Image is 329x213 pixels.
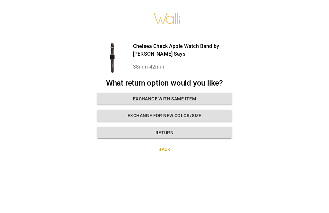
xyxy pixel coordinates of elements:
h2: What return option would you like? [97,79,232,88]
img: walli-inc.myshopify.com [153,5,181,32]
button: Return [97,127,232,139]
button: Exchange with same item [97,93,232,105]
p: Chelsea Check Apple Watch Band by [PERSON_NAME] Says [133,43,232,58]
p: 38mm-42mm [133,63,232,71]
button: Back [97,144,232,156]
button: Exchange for new color/size [97,110,232,122]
